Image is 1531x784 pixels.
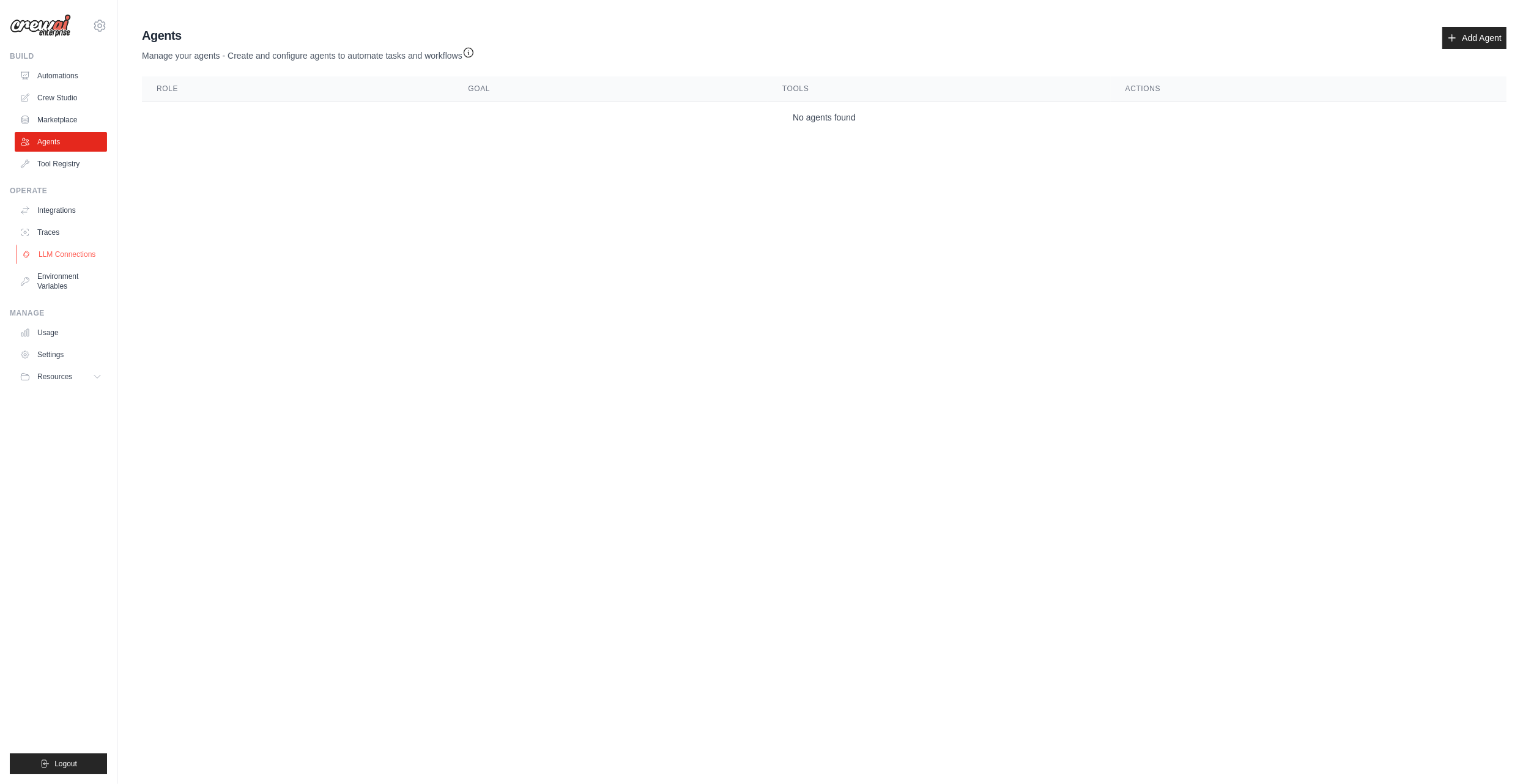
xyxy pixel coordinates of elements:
div: Build [10,51,107,61]
div: Operate [10,186,107,196]
div: Manage [10,308,107,318]
a: Traces [15,223,107,242]
a: Usage [15,323,107,342]
a: Settings [15,345,107,364]
p: Manage your agents - Create and configure agents to automate tasks and workflows [142,44,475,62]
th: Role [142,76,453,102]
h2: Agents [142,27,475,44]
a: LLM Connections [16,245,108,264]
a: Add Agent [1442,27,1507,49]
th: Actions [1111,76,1507,102]
th: Tools [768,76,1111,102]
button: Logout [10,753,107,774]
td: No agents found [142,102,1507,134]
a: Crew Studio [15,88,107,108]
th: Goal [453,76,768,102]
img: Logo [10,14,71,37]
a: Agents [15,132,107,152]
a: Tool Registry [15,154,107,174]
a: Automations [15,66,107,86]
a: Environment Variables [15,267,107,296]
span: Logout [54,759,77,769]
a: Marketplace [15,110,107,130]
a: Integrations [15,201,107,220]
button: Resources [15,367,107,386]
span: Resources [37,372,72,382]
